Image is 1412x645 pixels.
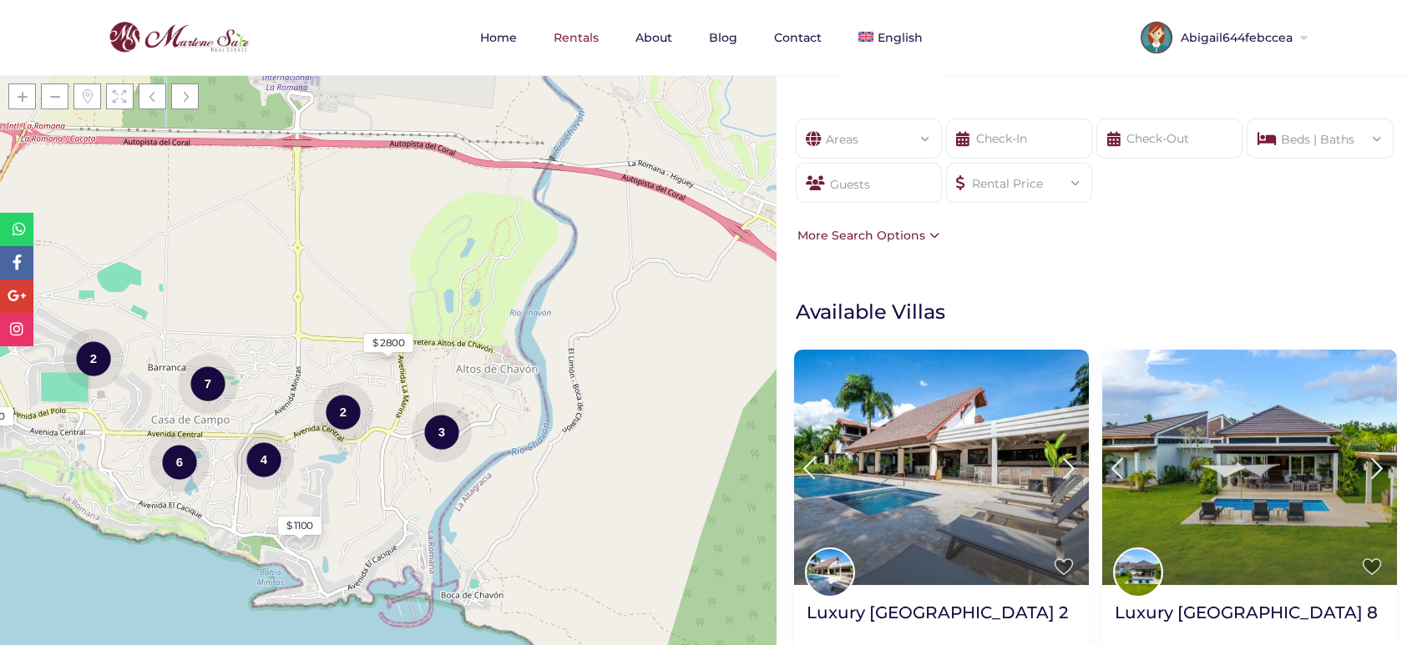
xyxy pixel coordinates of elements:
[794,350,1089,585] img: Luxury Villa Colinas 2
[1115,602,1378,623] h2: Luxury [GEOGRAPHIC_DATA] 8
[372,335,405,350] div: $ 2800
[796,163,942,203] div: Guests
[412,401,472,463] div: 3
[807,602,1068,623] h2: Luxury [GEOGRAPHIC_DATA] 2
[313,380,373,443] div: 2
[878,30,923,45] span: English
[807,602,1068,636] a: Luxury [GEOGRAPHIC_DATA] 2
[263,189,514,277] div: Loading Maps
[104,18,253,58] img: logo
[1102,350,1397,585] img: Luxury Villa Cañas 8
[809,119,929,149] div: Areas
[1172,32,1297,43] span: Abigail644febccea
[178,352,238,415] div: 7
[793,226,939,244] div: More Search Options
[796,299,1404,325] h1: Available Villas
[1115,602,1378,636] a: Luxury [GEOGRAPHIC_DATA] 8
[286,518,313,533] div: $ 1100
[149,431,210,493] div: 6
[959,164,1079,193] div: Rental Price
[1260,119,1379,149] div: Beds | Baths
[1096,118,1242,159] input: Check-Out
[234,428,294,491] div: 4
[63,327,124,390] div: 2
[946,118,1092,159] input: Check-In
